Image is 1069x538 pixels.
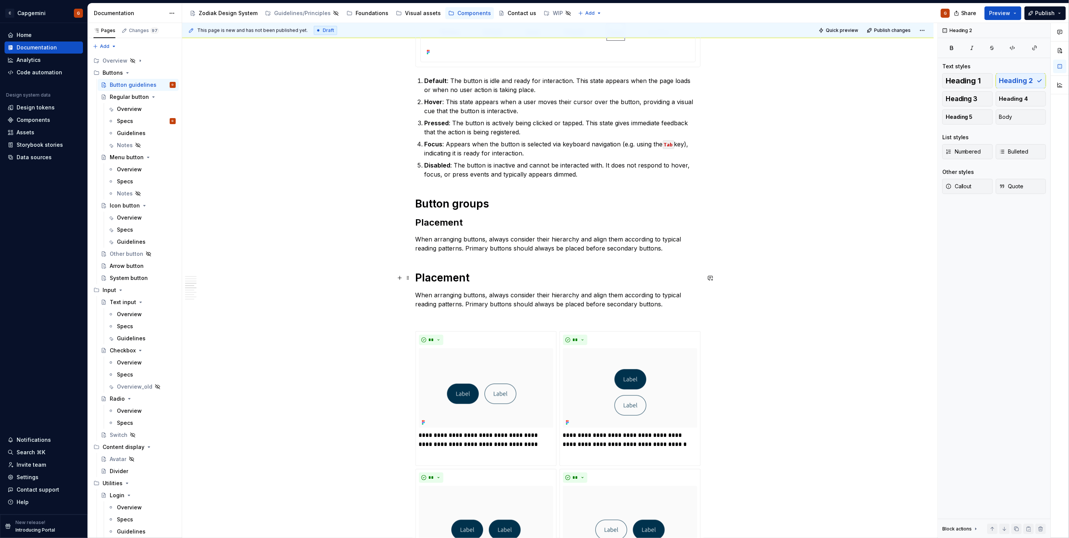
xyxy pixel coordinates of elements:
[416,291,701,309] p: When arranging buttons, always consider their hierarchy and align them according to typical readi...
[445,7,494,19] a: Components
[17,486,59,493] div: Contact support
[98,272,179,284] a: System button
[105,369,179,381] a: Specs
[356,9,388,17] div: Foundations
[105,115,179,127] a: SpecsG
[942,63,971,70] div: Text styles
[98,489,179,501] a: Login
[425,140,701,158] p: : Appears when the button is selected via keyboard navigation (e.g. using the key), indicating it...
[94,9,165,17] div: Documentation
[103,69,123,77] div: Buttons
[826,28,858,34] span: Quick preview
[90,41,119,52] button: Add
[100,43,109,49] span: Add
[425,97,701,115] p: : This state appears when a user moves their cursor over the button, providing a visual cue that ...
[874,28,911,34] span: Publish changes
[6,92,51,98] div: Design system data
[199,9,258,17] div: Zodiak Design System
[103,57,127,65] div: Overview
[17,498,29,506] div: Help
[942,179,993,194] button: Callout
[17,116,50,124] div: Components
[942,91,993,106] button: Heading 3
[98,79,179,91] a: Button guidelinesG
[416,217,701,229] h2: Placement
[5,459,83,471] a: Invite team
[996,91,1046,106] button: Heading 4
[117,214,142,221] div: Overview
[425,161,701,179] p: : The button is inactive and cannot be interacted with. It does not respond to hover, focus, or p...
[865,25,914,36] button: Publish changes
[15,520,45,526] p: New release!
[5,42,83,54] a: Documentation
[416,197,701,211] h1: Button groups
[90,55,179,67] div: Overview
[172,117,174,125] div: G
[5,66,83,78] a: Code automation
[105,501,179,513] a: Overview
[105,320,179,332] a: Specs
[999,95,1028,103] span: Heading 4
[5,496,83,508] button: Help
[117,516,133,523] div: Specs
[105,127,179,139] a: Guidelines
[942,134,969,141] div: List styles
[105,381,179,393] a: Overview_old
[117,323,133,330] div: Specs
[996,109,1046,125] button: Body
[585,10,595,16] span: Add
[5,434,83,446] button: Notifications
[110,492,124,499] div: Login
[17,473,38,481] div: Settings
[117,407,142,415] div: Overview
[946,77,981,85] span: Heading 1
[90,67,179,79] div: Buttons
[105,236,179,248] a: Guidelines
[999,148,1029,155] span: Bulleted
[946,113,973,121] span: Heading 5
[117,504,142,511] div: Overview
[117,226,133,234] div: Specs
[105,405,179,417] a: Overview
[425,77,447,85] strong: Default
[425,140,443,148] strong: Focus
[94,28,115,34] div: Pages
[17,56,41,64] div: Analytics
[117,359,142,366] div: Overview
[262,7,342,19] a: Guidelines/Principles
[105,332,179,344] a: Guidelines
[117,528,146,535] div: Guidelines
[110,250,143,258] div: Other button
[576,8,604,18] button: Add
[457,9,491,17] div: Components
[105,188,179,200] a: Notes
[90,477,179,489] div: Utilities
[110,262,144,270] div: Arrow button
[17,154,52,161] div: Data sources
[150,28,159,34] span: 97
[5,484,83,496] button: Contact support
[105,139,179,151] a: Notes
[98,296,179,308] a: Text input
[187,6,574,21] div: Page tree
[98,151,179,163] a: Menu button
[105,212,179,224] a: Overview
[105,224,179,236] a: Specs
[17,31,32,39] div: Home
[942,526,972,532] div: Block actions
[90,441,179,453] div: Content display
[961,9,977,17] span: Share
[416,271,701,284] h1: Placement
[5,126,83,138] a: Assets
[110,431,127,439] div: Switch
[117,129,146,137] div: Guidelines
[946,95,978,103] span: Heading 3
[419,348,553,428] img: 6cf2abdb-448e-4c68-bf51-a3963c22d8e7.png
[103,286,116,294] div: Input
[944,10,947,16] div: G
[103,443,144,451] div: Content display
[985,6,1021,20] button: Preview
[989,9,1011,17] span: Preview
[5,9,14,18] div: C
[98,200,179,212] a: Icon button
